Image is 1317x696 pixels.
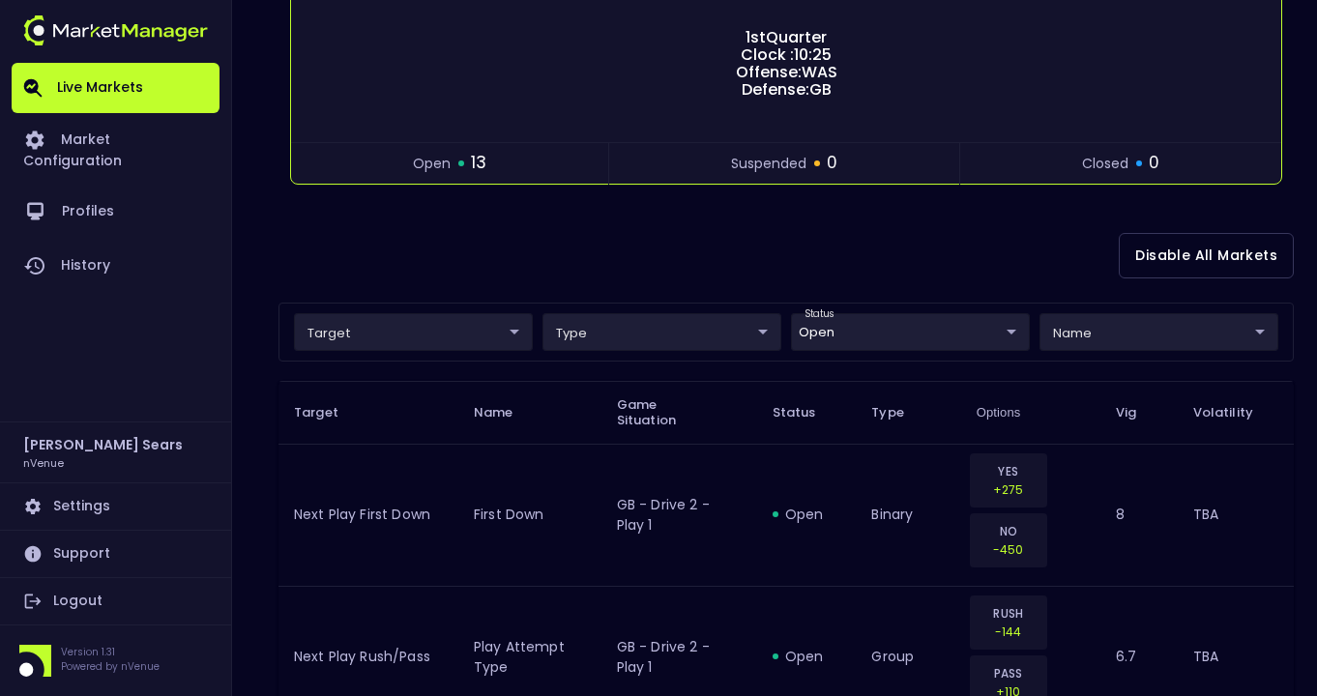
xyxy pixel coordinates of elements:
td: GB - Drive 2 - Play 1 [601,444,757,586]
a: Settings [12,483,219,530]
th: Options [961,381,1100,444]
div: target [1039,313,1278,351]
span: 0 [827,151,837,176]
td: TBA [1178,444,1294,586]
span: suspended [731,154,806,174]
a: Market Configuration [12,113,219,185]
p: NO [982,522,1035,540]
span: Status [773,404,841,421]
div: target [294,313,533,351]
p: Powered by nVenue [61,659,160,674]
p: YES [982,462,1035,480]
button: Disable All Markets [1119,233,1294,278]
div: open [773,647,841,666]
span: Vig [1116,404,1161,421]
div: target [542,313,781,351]
div: target [791,313,1030,351]
td: binary [856,444,960,586]
p: Version 1.31 [61,645,160,659]
p: -450 [982,540,1035,559]
span: 0 [1149,151,1159,176]
td: 8 [1100,444,1177,586]
p: +275 [982,480,1035,499]
label: status [805,307,834,321]
a: Logout [12,578,219,624]
a: Live Markets [12,63,219,113]
a: History [12,239,219,293]
p: RUSH [982,604,1035,623]
span: Target [294,404,364,421]
span: Type [871,404,929,421]
span: Game Situation [617,397,742,428]
div: open [773,505,841,524]
td: First Down [458,444,601,586]
h3: nVenue [23,455,64,470]
a: Profiles [12,185,219,239]
span: Clock : 10:25 [735,46,837,64]
img: logo [23,15,208,45]
h2: [PERSON_NAME] Sears [23,434,183,455]
span: Defense: GB [736,81,837,99]
td: Next Play First Down [278,444,458,586]
p: -144 [982,623,1035,641]
a: Support [12,531,219,577]
span: Volatility [1193,404,1278,421]
span: Name [474,404,539,421]
span: closed [1082,154,1128,174]
div: Version 1.31Powered by nVenue [12,645,219,677]
span: Offense: WAS [730,64,843,81]
span: 1st Quarter [740,29,833,46]
p: PASS [982,664,1035,682]
span: 13 [471,151,486,176]
span: open [413,154,451,174]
